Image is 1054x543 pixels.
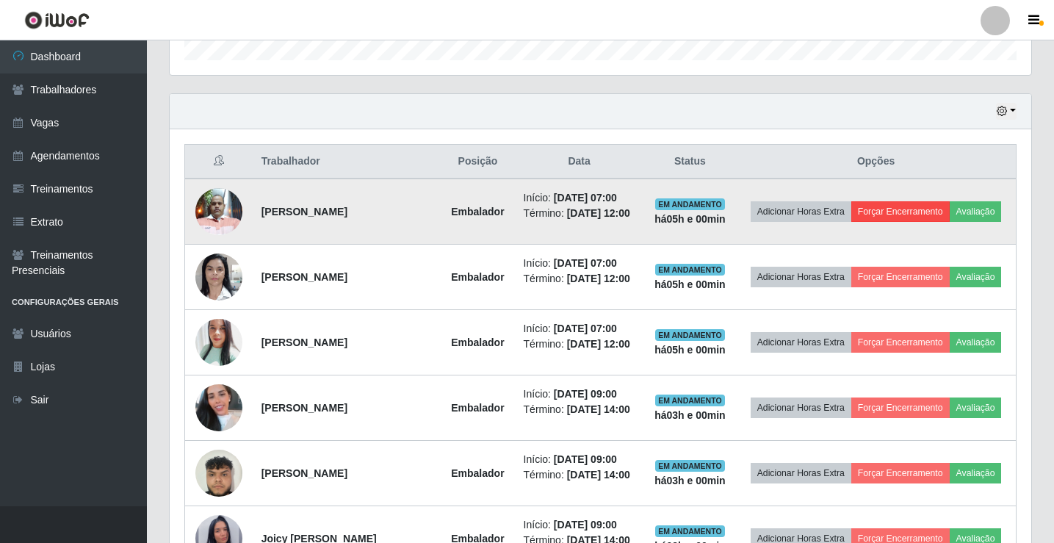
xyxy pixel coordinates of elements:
[524,517,635,533] li: Início:
[554,453,617,465] time: [DATE] 09:00
[195,366,242,450] img: 1750447582660.jpeg
[195,180,242,242] img: 1683555904965.jpeg
[644,145,736,179] th: Status
[524,402,635,417] li: Término:
[567,273,630,284] time: [DATE] 12:00
[567,403,630,415] time: [DATE] 14:00
[554,192,617,204] time: [DATE] 07:00
[451,271,504,283] strong: Embalador
[451,337,504,348] strong: Embalador
[524,452,635,467] li: Início:
[524,337,635,352] li: Término:
[195,442,242,504] img: 1731039194690.jpeg
[751,201,851,222] button: Adicionar Horas Extra
[751,398,851,418] button: Adicionar Horas Extra
[261,402,347,414] strong: [PERSON_NAME]
[441,145,514,179] th: Posição
[654,278,726,290] strong: há 05 h e 00 min
[655,264,725,276] span: EM ANDAMENTO
[554,519,617,531] time: [DATE] 09:00
[253,145,441,179] th: Trabalhador
[654,409,726,421] strong: há 03 h e 00 min
[261,337,347,348] strong: [PERSON_NAME]
[751,463,851,483] button: Adicionar Horas Extra
[851,267,950,287] button: Forçar Encerramento
[851,398,950,418] button: Forçar Encerramento
[950,267,1002,287] button: Avaliação
[451,402,504,414] strong: Embalador
[195,314,242,370] img: 1748729241814.jpeg
[654,475,726,486] strong: há 03 h e 00 min
[261,206,347,217] strong: [PERSON_NAME]
[751,267,851,287] button: Adicionar Horas Extra
[524,321,635,337] li: Início:
[950,332,1002,353] button: Avaliação
[524,271,635,287] li: Término:
[567,207,630,219] time: [DATE] 12:00
[655,198,725,210] span: EM ANDAMENTO
[751,332,851,353] button: Adicionar Horas Extra
[195,245,242,308] img: 1694453372238.jpeg
[524,467,635,483] li: Término:
[654,213,726,225] strong: há 05 h e 00 min
[851,463,950,483] button: Forçar Encerramento
[524,386,635,402] li: Início:
[567,338,630,350] time: [DATE] 12:00
[950,201,1002,222] button: Avaliação
[261,271,347,283] strong: [PERSON_NAME]
[524,206,635,221] li: Término:
[950,463,1002,483] button: Avaliação
[567,469,630,481] time: [DATE] 14:00
[451,206,504,217] strong: Embalador
[515,145,644,179] th: Data
[554,323,617,334] time: [DATE] 07:00
[654,344,726,356] strong: há 05 h e 00 min
[524,190,635,206] li: Início:
[451,467,504,479] strong: Embalador
[261,467,347,479] strong: [PERSON_NAME]
[736,145,1016,179] th: Opções
[851,332,950,353] button: Forçar Encerramento
[655,395,725,406] span: EM ANDAMENTO
[655,460,725,472] span: EM ANDAMENTO
[655,329,725,341] span: EM ANDAMENTO
[655,525,725,537] span: EM ANDAMENTO
[524,256,635,271] li: Início:
[851,201,950,222] button: Forçar Encerramento
[554,388,617,400] time: [DATE] 09:00
[554,257,617,269] time: [DATE] 07:00
[24,11,90,29] img: CoreUI Logo
[950,398,1002,418] button: Avaliação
